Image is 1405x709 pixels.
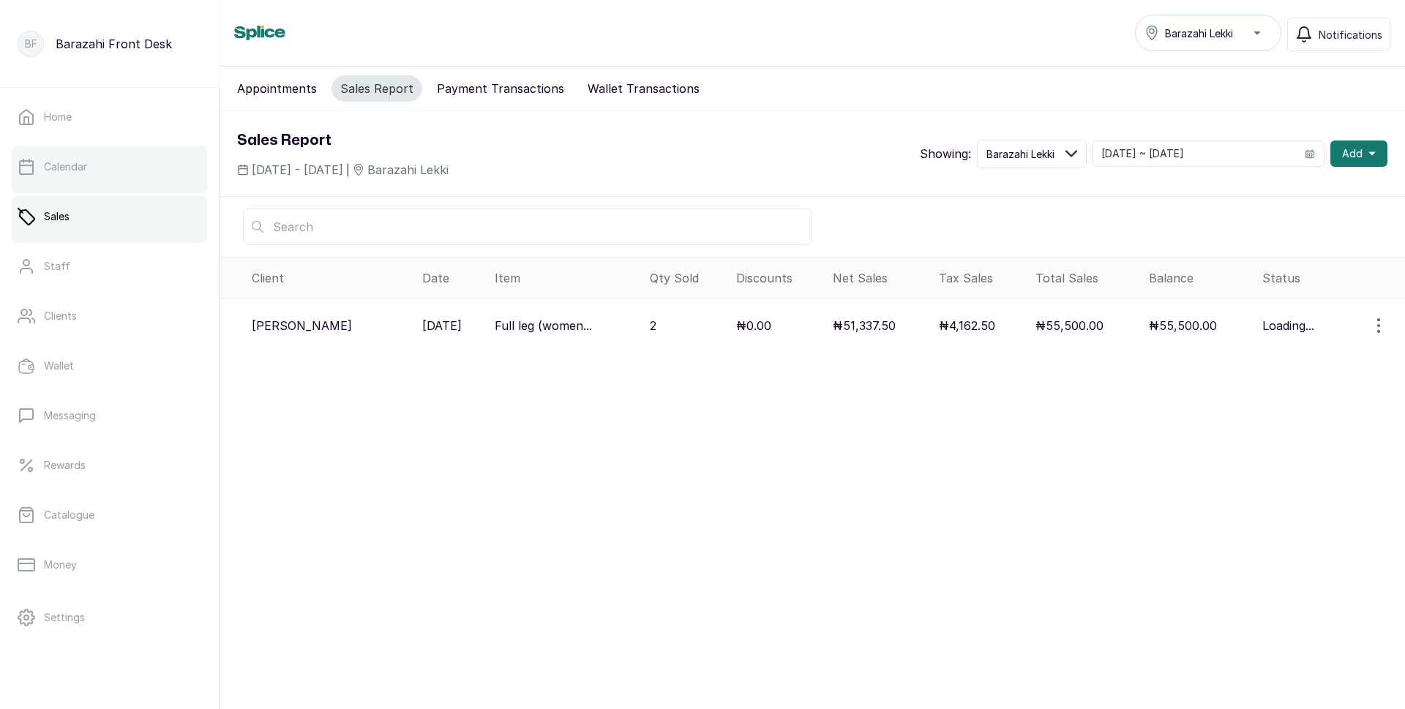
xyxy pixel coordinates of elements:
a: Settings [12,597,207,638]
span: [DATE] - [DATE] [252,161,343,179]
input: Search [243,209,812,245]
p: Clients [44,309,77,323]
button: Sales Report [331,75,422,102]
span: Barazahi Lekki [1165,26,1233,41]
p: Showing: [920,145,971,162]
span: Add [1342,146,1363,161]
p: BF [25,37,37,51]
a: Staff [12,246,207,287]
p: ₦55,500.00 [1035,317,1104,334]
div: Loading... [1262,317,1314,334]
span: Notifications [1319,27,1382,42]
div: Date [422,269,483,287]
p: Settings [44,610,85,625]
p: Calendar [44,160,87,174]
div: Net Sales [833,269,927,287]
a: Clients [12,296,207,337]
p: Money [44,558,77,572]
p: Full leg (women... [495,317,592,334]
span: Barazahi Lekki [367,161,449,179]
button: Notifications [1287,18,1390,51]
p: Sales [44,209,70,224]
p: Barazahi Front Desk [56,35,172,53]
button: Barazahi Lekki [1135,15,1281,51]
div: Total Sales [1035,269,1137,287]
p: [DATE] [422,317,462,334]
p: ₦51,337.50 [833,317,896,334]
div: Client [252,269,411,287]
button: Payment Transactions [428,75,573,102]
svg: calendar [1305,149,1315,159]
span: Barazahi Lekki [986,146,1054,162]
a: Calendar [12,146,207,187]
a: Support [12,647,207,688]
p: Wallet [44,359,74,373]
div: Balance [1149,269,1251,287]
p: Catalogue [44,508,94,522]
p: 2 [650,317,656,334]
div: Status [1262,269,1399,287]
a: Wallet [12,345,207,386]
p: [PERSON_NAME] [252,317,352,334]
div: Item [495,269,638,287]
p: ₦55,500.00 [1149,317,1217,334]
a: Money [12,544,207,585]
button: Add [1330,140,1387,167]
button: Barazahi Lekki [977,140,1087,168]
p: Rewards [44,458,86,473]
div: Discounts [736,269,821,287]
h1: Sales Report [237,129,449,152]
div: Qty Sold [650,269,724,287]
p: Home [44,110,72,124]
div: Tax Sales [939,269,1024,287]
a: Home [12,97,207,138]
input: Select date [1093,141,1296,166]
a: Catalogue [12,495,207,536]
button: Wallet Transactions [579,75,708,102]
a: Rewards [12,445,207,486]
p: ₦4,162.50 [939,317,995,334]
span: | [346,162,350,178]
p: Messaging [44,408,96,423]
a: Sales [12,196,207,237]
a: Messaging [12,395,207,436]
p: Staff [44,259,70,274]
p: ₦0.00 [736,317,771,334]
button: Appointments [228,75,326,102]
